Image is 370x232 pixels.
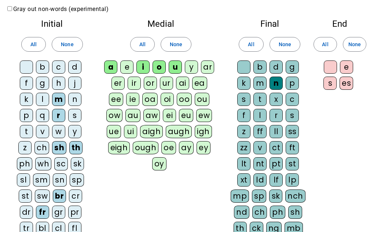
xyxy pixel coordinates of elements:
div: mp [231,189,249,203]
div: sp [70,173,84,187]
div: ch [34,141,49,154]
h2: Final [229,19,310,28]
div: z [237,125,250,138]
div: l [36,93,49,106]
div: t [253,93,267,106]
div: f [20,77,33,90]
div: k [237,77,250,90]
div: ct [270,141,283,154]
span: None [348,40,361,49]
div: ff [253,125,267,138]
div: dr [20,206,33,219]
div: ey [197,141,210,154]
div: m [253,77,267,90]
button: None [270,37,300,52]
div: c [52,60,65,74]
div: n [68,93,81,106]
div: h [52,77,65,90]
div: oe [161,141,176,154]
h2: Initial [12,19,92,28]
div: sh [288,206,302,219]
span: All [248,40,254,49]
div: m [52,93,65,106]
div: cr [69,189,82,203]
div: eigh [108,141,130,154]
div: ea [192,77,207,90]
div: ue [107,125,121,138]
div: p [20,109,33,122]
div: aigh [140,125,163,138]
input: Gray out non-words (experimental) [7,6,12,11]
div: oi [161,93,174,106]
div: j [68,77,81,90]
div: v [253,141,267,154]
div: s [323,77,337,90]
div: g [36,77,49,90]
div: eu [179,109,193,122]
div: er [111,77,125,90]
div: s [286,109,299,122]
div: ur [160,77,173,90]
div: v [36,125,49,138]
button: None [343,37,366,52]
div: ough [133,141,158,154]
div: ch [252,206,267,219]
div: wh [35,157,51,170]
div: q [36,109,49,122]
div: s [237,93,250,106]
div: zz [237,141,250,154]
div: f [237,109,250,122]
div: l [253,109,267,122]
div: b [36,60,49,74]
div: sk [269,189,282,203]
div: d [270,60,283,74]
div: sl [17,173,30,187]
div: t [20,125,33,138]
span: None [279,40,291,49]
h2: Medial [104,19,218,28]
label: Gray out non-words (experimental) [6,5,109,12]
div: z [18,141,32,154]
div: u [169,60,182,74]
div: oy [152,157,166,170]
div: e [120,60,133,74]
span: None [170,40,182,49]
div: n [270,77,283,90]
div: gr [52,206,65,219]
div: ei [163,109,176,122]
div: pt [270,157,283,170]
span: None [61,40,73,49]
div: nd [234,206,249,219]
div: r [52,109,65,122]
div: e [340,60,353,74]
div: st [19,189,32,203]
button: None [161,37,191,52]
div: fr [36,206,49,219]
div: c [286,93,299,106]
div: aw [143,109,160,122]
div: ld [253,173,267,187]
div: y [185,60,198,74]
div: r [270,109,283,122]
div: ft [286,141,299,154]
div: sc [54,157,68,170]
div: nt [253,157,267,170]
span: All [322,40,328,49]
span: All [139,40,146,49]
div: sk [71,157,84,170]
div: ss [286,125,299,138]
div: au [125,109,140,122]
div: a [104,60,117,74]
div: ll [270,125,283,138]
div: oa [142,93,158,106]
div: es [340,77,353,90]
div: sn [53,173,67,187]
div: nch [285,189,305,203]
button: All [314,37,337,52]
div: b [253,60,267,74]
div: or [144,77,157,90]
div: augh [166,125,192,138]
div: d [68,60,81,74]
div: lp [286,173,299,187]
div: lf [270,173,283,187]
